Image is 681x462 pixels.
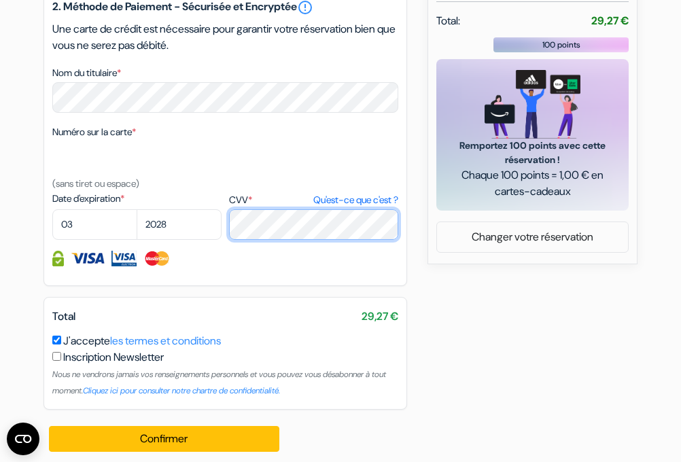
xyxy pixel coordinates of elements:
img: Visa Electron [111,251,136,266]
span: 29,27 € [362,308,398,325]
span: Total [52,309,75,323]
a: Changer votre réservation [437,224,628,250]
strong: 29,27 € [591,14,629,28]
label: J'accepte [63,333,221,349]
p: Une carte de crédit est nécessaire pour garantir votre réservation bien que vous ne serez pas déb... [52,21,398,54]
label: Date d'expiration [52,192,222,206]
a: Cliquez ici pour consulter notre chartre de confidentialité. [83,385,280,396]
img: Master Card [143,251,171,266]
img: Information de carte de crédit entièrement encryptée et sécurisée [52,251,64,266]
button: Confirmer [49,426,279,452]
small: (sans tiret ou espace) [52,177,139,190]
img: Visa [71,251,105,266]
img: gift_card_hero_new.png [485,70,580,139]
label: Inscription Newsletter [63,349,164,366]
label: Nom du titulaire [52,66,121,80]
span: Remportez 100 points avec cette réservation ! [453,139,612,167]
label: Numéro sur la carte [52,125,136,139]
span: Chaque 100 points = 1,00 € en cartes-cadeaux [453,167,612,200]
button: Ouvrir le widget CMP [7,423,39,455]
a: Qu'est-ce que c'est ? [313,193,398,207]
a: les termes et conditions [110,334,221,348]
span: 100 points [542,39,580,51]
span: Total: [436,13,460,29]
small: Nous ne vendrons jamais vos renseignements personnels et vous pouvez vous désabonner à tout moment. [52,369,386,396]
label: CVV [229,193,398,207]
